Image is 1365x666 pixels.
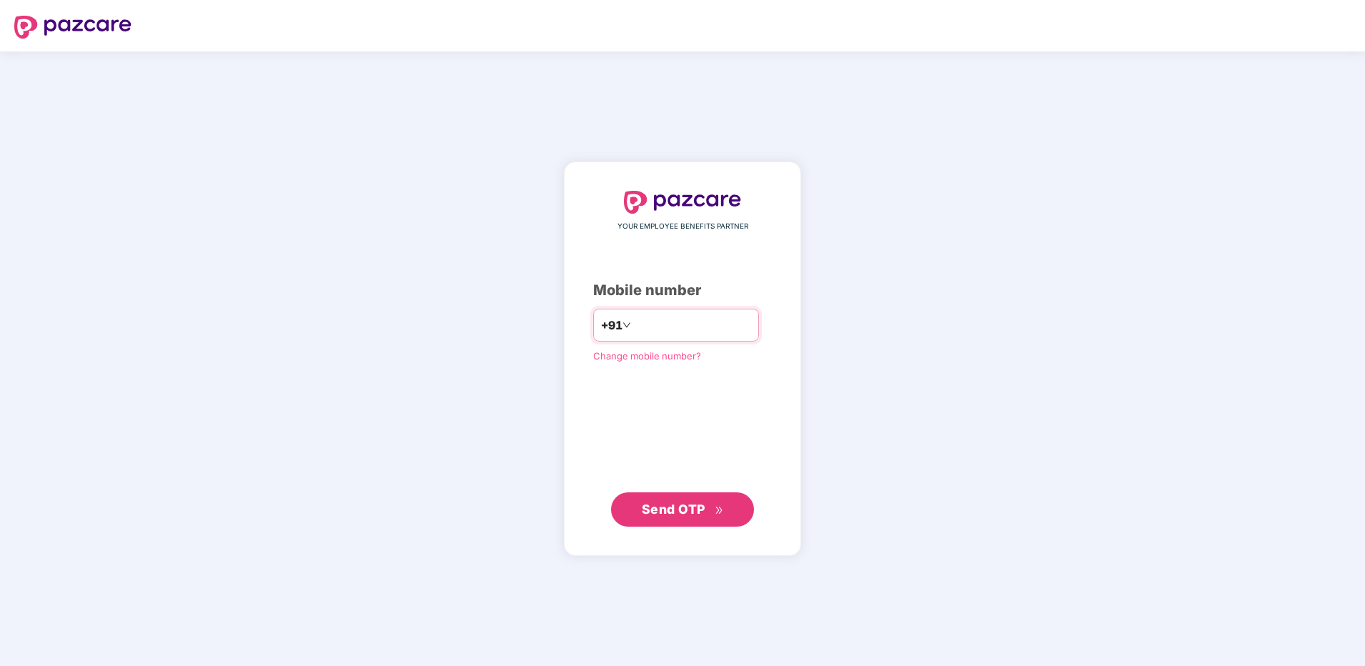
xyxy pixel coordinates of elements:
[611,492,754,527] button: Send OTPdouble-right
[593,279,772,302] div: Mobile number
[14,16,131,39] img: logo
[622,321,631,329] span: down
[642,502,705,517] span: Send OTP
[715,506,724,515] span: double-right
[601,317,622,334] span: +91
[593,350,701,362] a: Change mobile number?
[617,221,748,232] span: YOUR EMPLOYEE BENEFITS PARTNER
[624,191,741,214] img: logo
